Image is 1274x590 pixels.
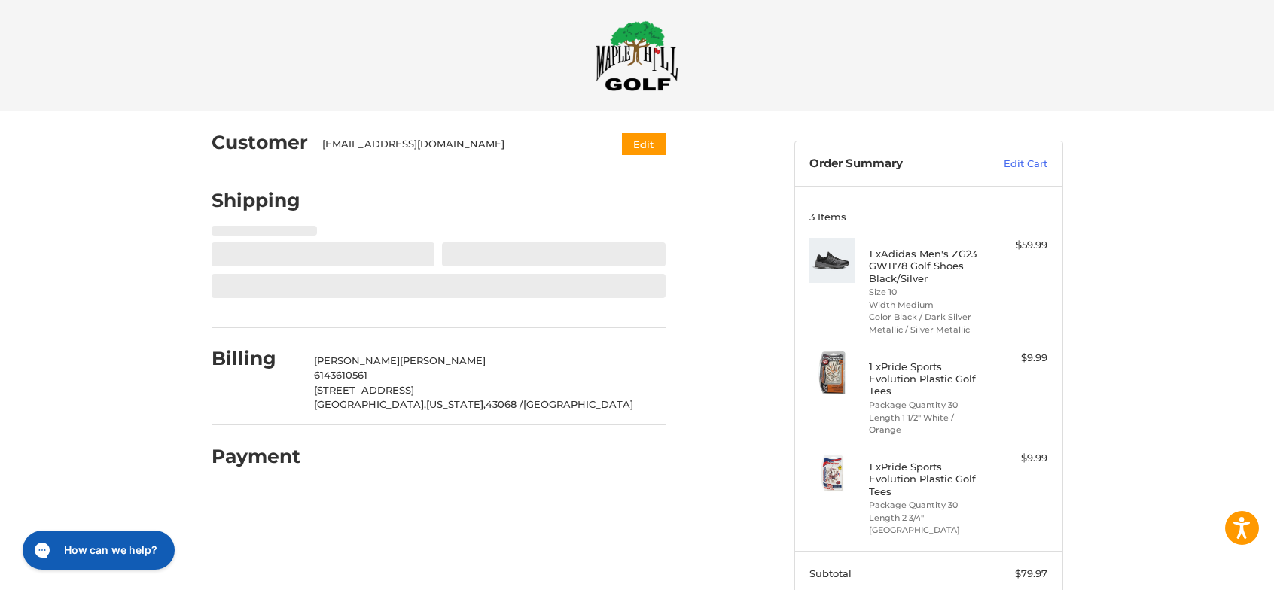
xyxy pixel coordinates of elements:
h4: 1 x Pride Sports Evolution Plastic Golf Tees [869,461,984,497]
span: [PERSON_NAME] [400,354,486,366]
span: [PERSON_NAME] [314,354,400,366]
div: [EMAIL_ADDRESS][DOMAIN_NAME] [322,137,593,152]
h2: Shipping [212,189,300,212]
iframe: Gorgias live chat messenger [15,525,179,575]
span: [US_STATE], [426,398,486,410]
h3: Order Summary [809,157,971,172]
a: Edit Cart [971,157,1047,172]
span: [STREET_ADDRESS] [314,384,414,396]
button: Edit [622,133,666,155]
span: [GEOGRAPHIC_DATA] [523,398,633,410]
span: 6143610561 [314,369,367,381]
img: Maple Hill Golf [596,20,678,91]
span: 43068 / [486,398,523,410]
li: Package Quantity 30 [869,399,984,412]
h2: Payment [212,445,300,468]
span: Subtotal [809,567,852,579]
span: [GEOGRAPHIC_DATA], [314,398,426,410]
h4: 1 x Adidas Men's ZG23 GW1178 Golf Shoes Black/Silver [869,248,984,284]
li: Size 10 [869,286,984,299]
li: Width Medium [869,299,984,312]
h4: 1 x Pride Sports Evolution Plastic Golf Tees [869,360,984,397]
li: Color Black / Dark Silver Metallic / Silver Metallic [869,311,984,336]
div: $9.99 [988,451,1047,466]
h2: Customer [212,131,308,154]
li: Package Quantity 30 [869,499,984,512]
div: $59.99 [988,238,1047,253]
h2: Billing [212,347,300,370]
div: $9.99 [988,351,1047,366]
li: Length 2 3/4" [GEOGRAPHIC_DATA] [869,512,984,537]
h3: 3 Items [809,211,1047,223]
li: Length 1 1/2" White / Orange [869,412,984,436]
